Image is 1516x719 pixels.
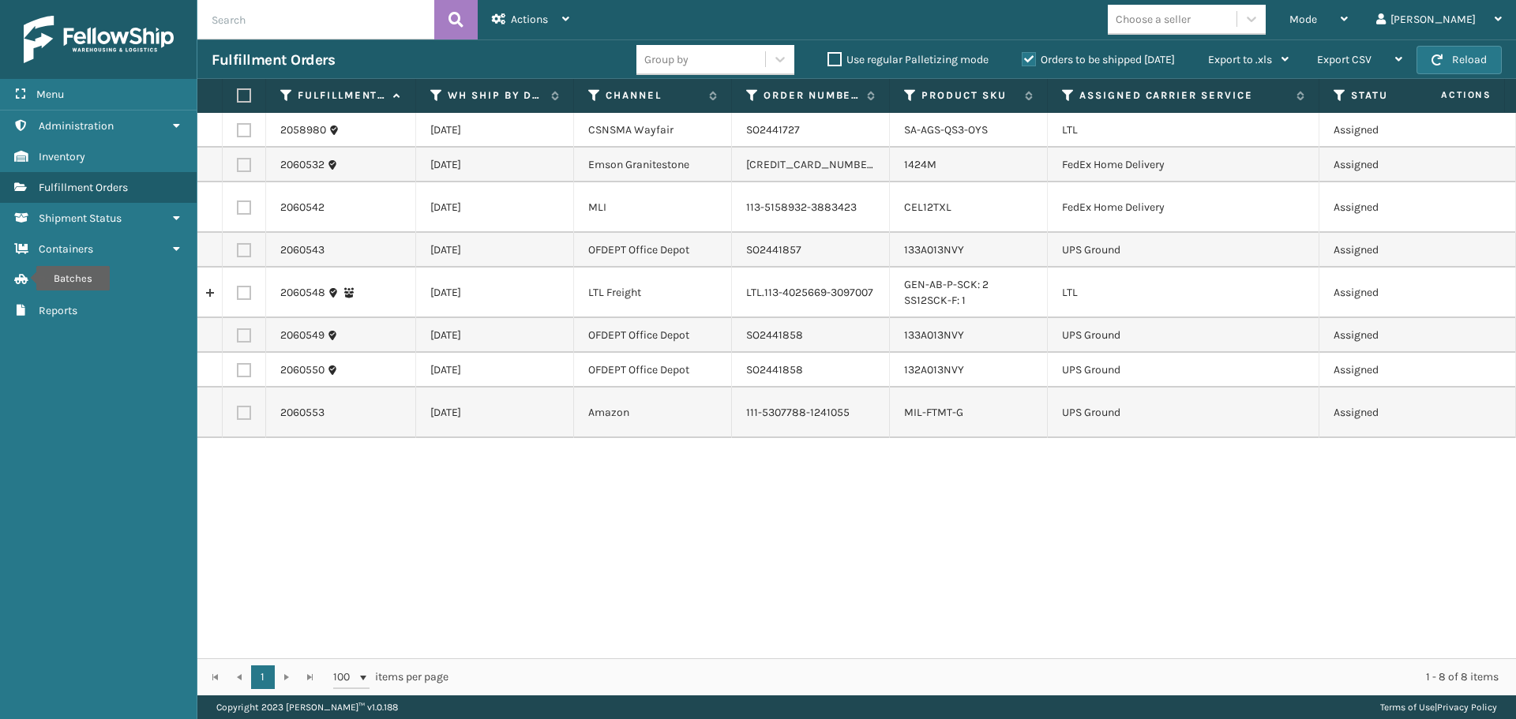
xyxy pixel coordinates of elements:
[732,113,890,148] td: SO2441727
[24,16,174,63] img: logo
[1208,53,1272,66] span: Export to .xls
[416,388,574,438] td: [DATE]
[732,148,890,182] td: [CREDIT_CARD_NUMBER]
[1319,388,1477,438] td: Assigned
[416,318,574,353] td: [DATE]
[39,273,79,286] span: Batches
[280,122,326,138] a: 2058980
[511,13,548,26] span: Actions
[212,51,335,69] h3: Fulfillment Orders
[904,158,936,171] a: 1424M
[39,181,128,194] span: Fulfillment Orders
[1079,88,1289,103] label: Assigned Carrier Service
[1319,318,1477,353] td: Assigned
[416,148,574,182] td: [DATE]
[732,353,890,388] td: SO2441858
[1319,353,1477,388] td: Assigned
[416,233,574,268] td: [DATE]
[416,113,574,148] td: [DATE]
[1048,268,1319,318] td: LTL
[574,148,732,182] td: Emson Granitestone
[1319,233,1477,268] td: Assigned
[904,123,988,137] a: SA-AGS-QS3-OYS
[921,88,1017,103] label: Product SKU
[280,157,325,173] a: 2060532
[732,388,890,438] td: 111-5307788-1241055
[764,88,859,103] label: Order Number
[1116,11,1191,28] div: Choose a seller
[606,88,701,103] label: Channel
[904,200,951,214] a: CEL12TXL
[1048,233,1319,268] td: UPS Ground
[904,278,989,291] a: GEN-AB-P-SCK: 2
[732,268,890,318] td: LTL.113-4025669-3097007
[280,362,325,378] a: 2060550
[1048,353,1319,388] td: UPS Ground
[904,328,964,342] a: 133A013NVY
[644,51,689,68] div: Group by
[1048,113,1319,148] td: LTL
[574,388,732,438] td: Amazon
[39,119,114,133] span: Administration
[1417,46,1502,74] button: Reload
[39,242,93,256] span: Containers
[1319,182,1477,233] td: Assigned
[1319,148,1477,182] td: Assigned
[416,353,574,388] td: [DATE]
[333,665,448,689] span: items per page
[732,318,890,353] td: SO2441858
[574,182,732,233] td: MLI
[471,669,1499,685] div: 1 - 8 of 8 items
[827,53,989,66] label: Use regular Palletizing mode
[280,328,325,343] a: 2060549
[904,406,963,419] a: MIL-FTMT-G
[39,304,77,317] span: Reports
[448,88,543,103] label: WH Ship By Date
[1022,53,1175,66] label: Orders to be shipped [DATE]
[216,695,398,719] p: Copyright 2023 [PERSON_NAME]™ v 1.0.188
[1317,53,1372,66] span: Export CSV
[574,268,732,318] td: LTL Freight
[416,182,574,233] td: [DATE]
[1391,82,1501,108] span: Actions
[1048,318,1319,353] td: UPS Ground
[280,285,325,301] a: 2060548
[904,363,964,376] a: 132A013NVY
[732,182,890,233] td: 113-5158932-3883423
[904,243,964,257] a: 133A013NVY
[574,318,732,353] td: OFDEPT Office Depot
[574,233,732,268] td: OFDEPT Office Depot
[732,233,890,268] td: SO2441857
[39,150,85,163] span: Inventory
[904,294,966,307] a: SS12SCK-F: 1
[416,268,574,318] td: [DATE]
[1319,268,1477,318] td: Assigned
[333,669,357,685] span: 100
[574,353,732,388] td: OFDEPT Office Depot
[280,242,325,258] a: 2060543
[1048,182,1319,233] td: FedEx Home Delivery
[574,113,732,148] td: CSNSMA Wayfair
[39,212,122,225] span: Shipment Status
[1289,13,1317,26] span: Mode
[36,88,64,101] span: Menu
[1048,388,1319,438] td: UPS Ground
[298,88,385,103] label: Fulfillment Order Id
[1351,88,1447,103] label: Status
[280,405,325,421] a: 2060553
[280,200,325,215] a: 2060542
[251,665,275,689] a: 1
[1048,148,1319,182] td: FedEx Home Delivery
[1319,113,1477,148] td: Assigned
